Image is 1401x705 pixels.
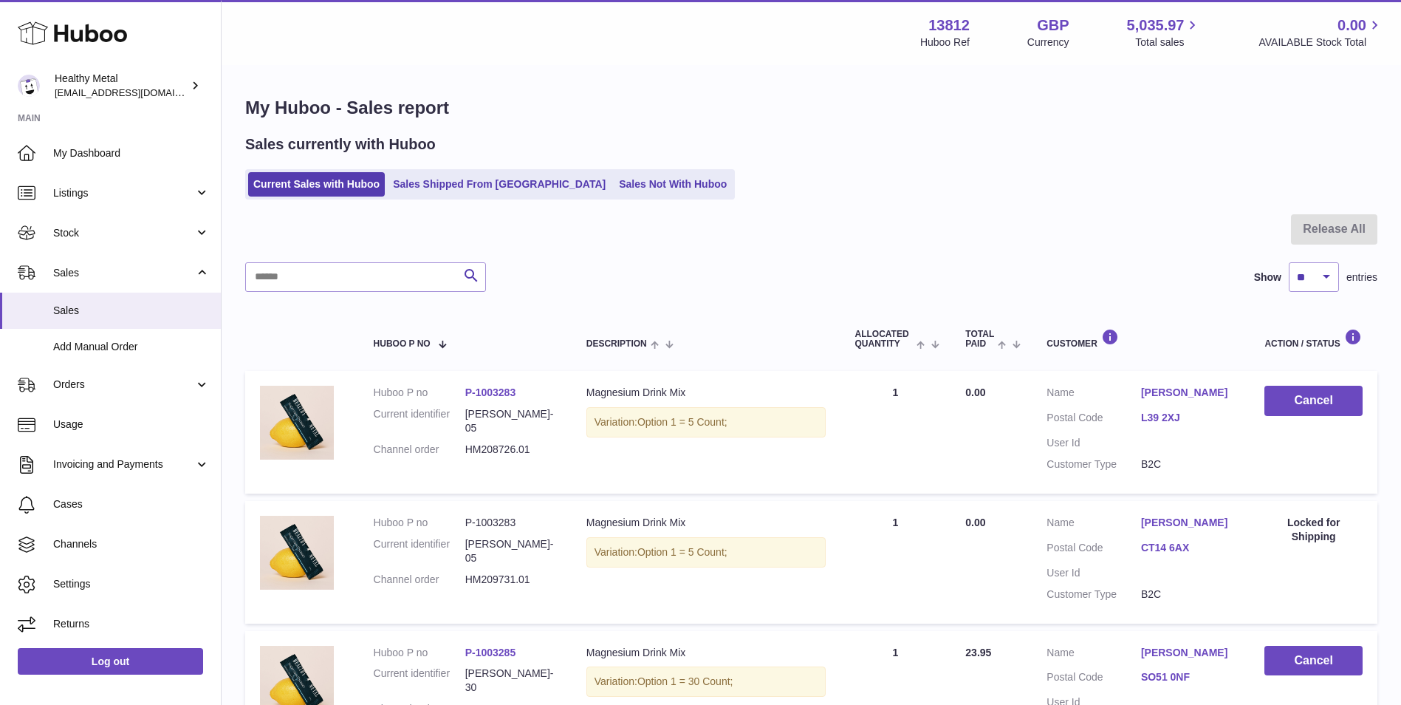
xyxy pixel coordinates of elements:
[1047,646,1141,664] dt: Name
[374,339,431,349] span: Huboo P no
[465,537,557,565] dd: [PERSON_NAME]-05
[245,134,436,154] h2: Sales currently with Huboo
[465,647,516,658] a: P-1003285
[1127,16,1202,50] a: 5,035.97 Total sales
[586,339,647,349] span: Description
[374,407,465,435] dt: Current identifier
[1127,16,1185,35] span: 5,035.97
[53,418,210,432] span: Usage
[53,617,210,631] span: Returns
[18,75,40,97] img: internalAdmin-13812@internal.huboo.com
[53,186,194,200] span: Listings
[965,517,985,528] span: 0.00
[55,72,188,100] div: Healthy Metal
[1258,35,1383,50] span: AVAILABLE Stock Total
[1258,16,1383,50] a: 0.00 AVAILABLE Stock Total
[374,537,465,565] dt: Current identifier
[248,172,385,197] a: Current Sales with Huboo
[1047,329,1235,349] div: Customer
[374,667,465,695] dt: Current identifier
[1047,566,1141,580] dt: User Id
[840,501,951,624] td: 1
[374,516,465,530] dt: Huboo P no
[1337,16,1366,35] span: 0.00
[1047,670,1141,688] dt: Postal Code
[374,443,465,457] dt: Channel order
[637,546,727,558] span: Option 1 = 5 Count;
[1141,670,1236,684] a: SO51 0NF
[1141,646,1236,660] a: [PERSON_NAME]
[53,266,194,280] span: Sales
[1141,386,1236,400] a: [PERSON_NAME]
[53,304,210,318] span: Sales
[1027,35,1069,50] div: Currency
[53,146,210,160] span: My Dashboard
[465,443,557,457] dd: HM208726.01
[53,577,210,591] span: Settings
[465,516,557,530] dd: P-1003283
[586,386,826,400] div: Magnesium Drink Mix
[1264,386,1363,416] button: Cancel
[1141,516,1236,530] a: [PERSON_NAME]
[965,647,991,658] span: 23.95
[586,646,826,660] div: Magnesium Drink Mix
[1346,270,1377,285] span: entries
[53,340,210,354] span: Add Manual Order
[1141,411,1236,425] a: L39 2XJ
[1135,35,1201,50] span: Total sales
[1264,329,1363,349] div: Action / Status
[465,667,557,695] dd: [PERSON_NAME]-30
[260,516,334,590] img: Product_31.jpg
[53,457,194,471] span: Invoicing and Payments
[1047,386,1141,403] dt: Name
[965,386,985,398] span: 0.00
[388,172,611,197] a: Sales Shipped From [GEOGRAPHIC_DATA]
[1047,457,1141,471] dt: Customer Type
[920,35,970,50] div: Huboo Ref
[637,675,733,687] span: Option 1 = 30 Count;
[260,386,334,460] img: Product_31.jpg
[53,226,194,240] span: Stock
[1037,16,1069,35] strong: GBP
[53,537,210,551] span: Channels
[1047,541,1141,559] dt: Postal Code
[18,648,203,675] a: Log out
[1141,587,1236,602] dd: B2C
[855,330,913,349] span: ALLOCATED Quantity
[614,172,732,197] a: Sales Not With Huboo
[1264,646,1363,676] button: Cancel
[465,386,516,398] a: P-1003283
[586,516,826,530] div: Magnesium Drink Mix
[374,646,465,660] dt: Huboo P no
[245,96,1377,120] h1: My Huboo - Sales report
[637,416,727,428] span: Option 1 = 5 Count;
[1047,587,1141,602] dt: Customer Type
[374,573,465,587] dt: Channel order
[1141,541,1236,555] a: CT14 6AX
[374,386,465,400] dt: Huboo P no
[586,407,826,437] div: Variation:
[1047,411,1141,429] dt: Postal Code
[53,378,194,392] span: Orders
[1047,516,1141,534] dt: Name
[586,667,826,697] div: Variation:
[55,86,217,98] span: [EMAIL_ADDRESS][DOMAIN_NAME]
[965,330,994,349] span: Total paid
[53,497,210,511] span: Cases
[586,537,826,568] div: Variation:
[465,407,557,435] dd: [PERSON_NAME]-05
[1047,436,1141,450] dt: User Id
[1264,516,1363,544] div: Locked for Shipping
[1254,270,1281,285] label: Show
[928,16,970,35] strong: 13812
[465,573,557,587] dd: HM209731.01
[1141,457,1236,471] dd: B2C
[840,371,951,494] td: 1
